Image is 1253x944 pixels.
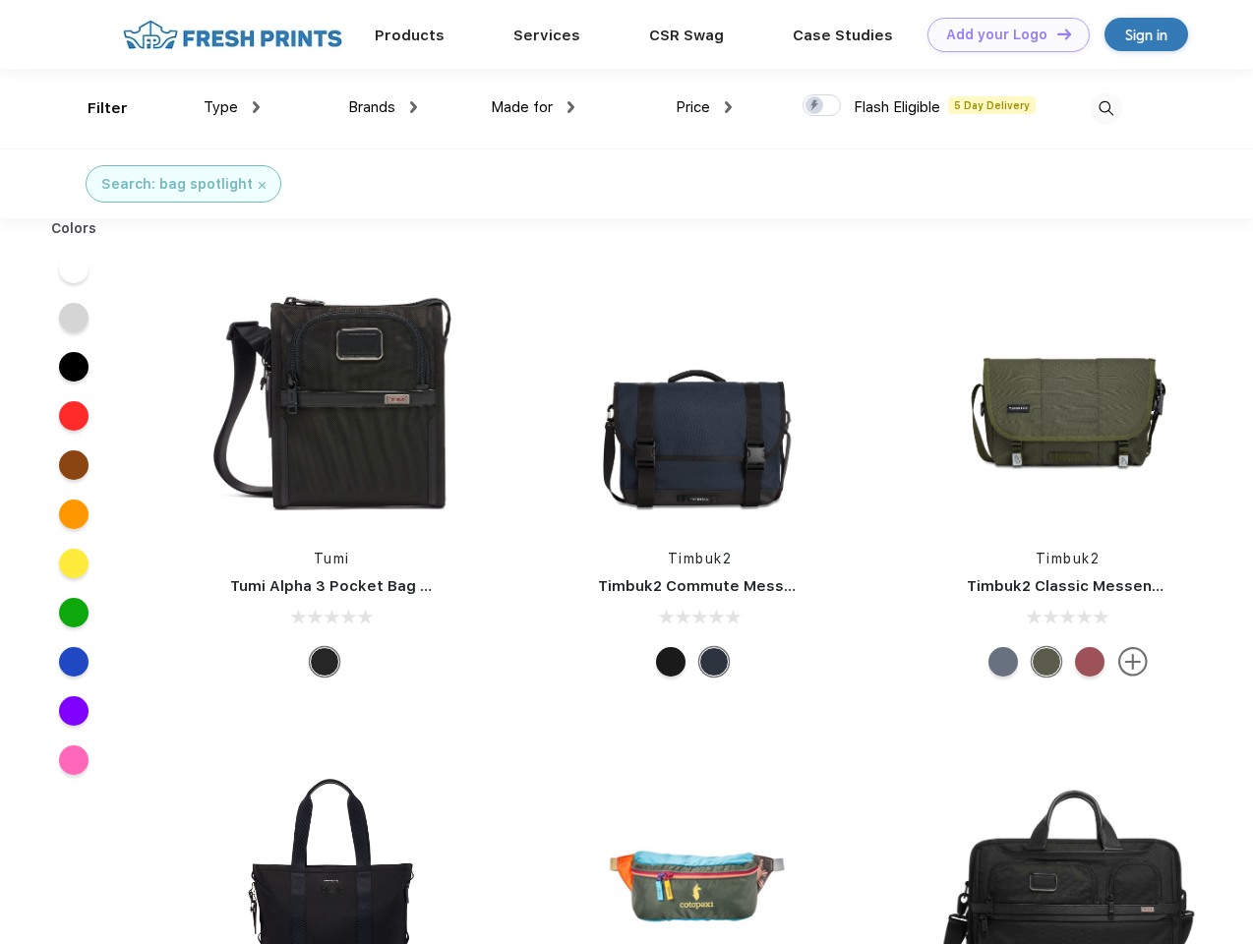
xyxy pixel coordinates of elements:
[253,101,260,113] img: dropdown.png
[36,218,112,239] div: Colors
[676,98,710,116] span: Price
[854,98,940,116] span: Flash Eligible
[117,18,348,52] img: fo%20logo%202.webp
[1118,647,1148,677] img: more.svg
[937,267,1199,529] img: func=resize&h=266
[491,98,553,116] span: Made for
[1104,18,1188,51] a: Sign in
[948,96,1036,114] span: 5 Day Delivery
[201,267,462,529] img: func=resize&h=266
[348,98,395,116] span: Brands
[1125,24,1167,46] div: Sign in
[310,647,339,677] div: Black
[988,647,1018,677] div: Eco Lightbeam
[314,551,350,566] a: Tumi
[1036,551,1101,566] a: Timbuk2
[668,551,733,566] a: Timbuk2
[101,174,253,195] div: Search: bag spotlight
[1057,29,1071,39] img: DT
[1032,647,1061,677] div: Eco Army
[1075,647,1104,677] div: Eco Collegiate Red
[725,101,732,113] img: dropdown.png
[967,577,1211,595] a: Timbuk2 Classic Messenger Bag
[567,101,574,113] img: dropdown.png
[568,267,830,529] img: func=resize&h=266
[204,98,238,116] span: Type
[88,97,128,120] div: Filter
[656,647,686,677] div: Eco Black
[230,577,460,595] a: Tumi Alpha 3 Pocket Bag Small
[946,27,1047,43] div: Add your Logo
[259,182,266,189] img: filter_cancel.svg
[410,101,417,113] img: dropdown.png
[699,647,729,677] div: Eco Nautical
[598,577,862,595] a: Timbuk2 Commute Messenger Bag
[1090,92,1122,125] img: desktop_search.svg
[375,27,445,44] a: Products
